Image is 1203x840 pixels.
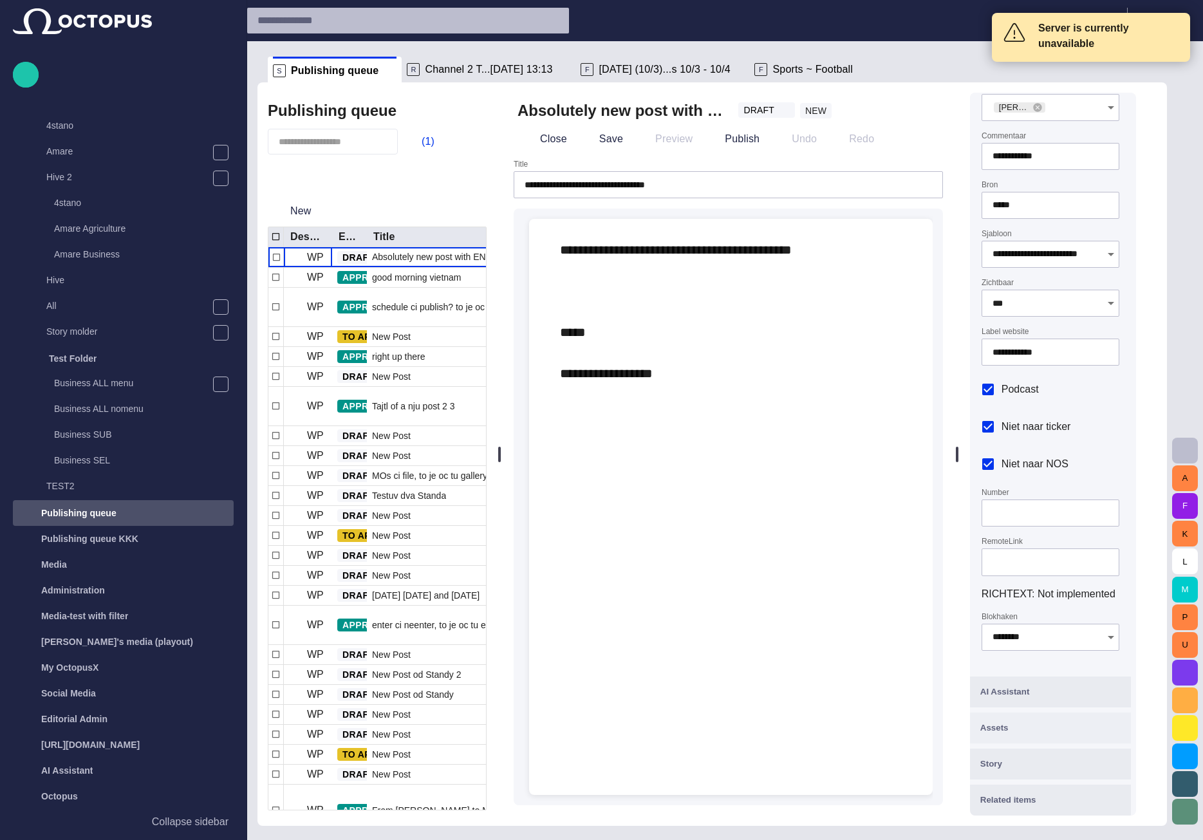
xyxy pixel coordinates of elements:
p: [PERSON_NAME]'s media (playout) [41,635,193,648]
span: NEW [805,104,826,117]
button: DRAFT [337,449,400,462]
button: New [268,200,334,223]
button: DRAFT [337,251,400,264]
span: [DATE] (10/3)...s 10/3 - 10/4 [599,63,730,76]
span: MOs ci file, to je oc tu gallery [372,469,487,482]
span: New Post [372,509,411,522]
button: Assets [970,713,1131,743]
div: Amare Business [28,243,234,268]
label: Sjabloon [982,228,1012,239]
button: K [1172,521,1198,546]
button: DRAFT [337,489,400,502]
p: WP [307,647,324,662]
span: Story [980,759,1002,769]
p: WP [307,617,324,633]
button: U [1172,632,1198,658]
div: Publishing queue [13,500,234,526]
button: Open [1102,294,1120,312]
div: SPublishing queue [268,57,402,82]
span: [PERSON_NAME] ([PERSON_NAME]) [994,101,1035,114]
p: Test Folder [49,352,97,365]
div: RICHTEXT : Not implemented [982,586,1119,602]
p: [URL][DOMAIN_NAME] [41,738,140,751]
p: Server is currently unavailable [1038,21,1180,51]
p: 4stano [54,196,234,209]
span: Podcast [1002,382,1039,397]
span: New Post od Standy [372,688,454,701]
div: FSports ~ Football [749,57,876,82]
p: Media [41,558,67,571]
span: Tajtl of a nju post 2 3 [372,400,454,413]
button: P [1172,604,1198,630]
p: WP [307,488,324,503]
div: Business ALL nomenu [28,397,234,423]
button: Save [577,127,628,151]
p: Amare Business [54,248,234,261]
button: DRAFT [337,708,400,721]
span: schedule ci publish? to je oc tu draft [372,301,516,313]
span: Absolutely new post with ENTER escape [372,250,536,263]
p: WP [307,398,324,414]
button: TO APPROVE [337,748,429,761]
p: Editorial Admin [41,713,107,725]
label: Number [982,487,1009,498]
button: Open [1102,98,1120,117]
p: Publishing queue [41,507,117,519]
p: Media-test with filter [41,610,128,622]
button: APPROVED [337,271,421,284]
div: 4stano [21,114,234,140]
button: Close [518,127,572,151]
span: New Post [372,549,411,562]
p: My OctopusX [41,661,98,674]
div: F[DATE] (10/3)...s 10/3 - 10/4 [575,57,749,82]
div: Media-test with filter [13,603,234,629]
button: DRAFT [337,469,400,482]
p: WP [307,667,324,682]
p: Octopus [41,790,78,803]
p: WP [307,270,324,285]
button: TO APPROVE [337,330,429,343]
span: Niet naar ticker [1002,419,1071,434]
span: DRAFT [743,104,774,117]
span: New Post [372,429,411,442]
span: New Post [372,449,411,462]
span: AI Assistant [980,687,1030,696]
button: F [1172,493,1198,519]
p: AI Assistant [41,764,93,777]
div: Media [13,552,234,577]
div: Hive 24stanoAmare AgricultureAmare Business [21,165,234,268]
label: Title [514,159,528,170]
p: WP [307,588,324,603]
p: WP [307,548,324,563]
span: Testuv dva Standa [372,489,446,502]
p: Social Media [41,687,96,700]
p: F [581,63,593,76]
span: Publishing queue [291,64,378,77]
p: WP [307,707,324,722]
p: WP [307,349,324,364]
button: Open [1102,628,1120,646]
div: Title [373,230,395,243]
div: Amare Agriculture [28,217,234,243]
button: Collapse sidebar [13,809,234,835]
span: Assets [980,723,1009,733]
p: Hive [46,274,234,286]
p: Business SUB [54,428,234,441]
p: WP [307,329,324,344]
span: New Post [372,748,411,761]
label: Label website [982,326,1029,337]
button: A [1172,465,1198,491]
button: APPROVED [337,400,421,413]
p: All [46,299,212,312]
span: today tomorrow and yesterday [372,589,480,602]
p: WP [307,250,324,265]
p: F [754,63,767,76]
span: enter ci neenter, to je oc tu enter 2 [372,619,508,631]
div: Business ALL menu [28,371,234,397]
img: Octopus News Room [13,8,152,34]
p: WP [307,568,324,583]
span: Channel 2 T...[DATE] 13:13 [425,63,552,76]
span: New Post od Standy 2 [372,668,462,681]
button: TO APPROVE [337,529,429,542]
div: [PERSON_NAME]'s media (playout) [13,629,234,655]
